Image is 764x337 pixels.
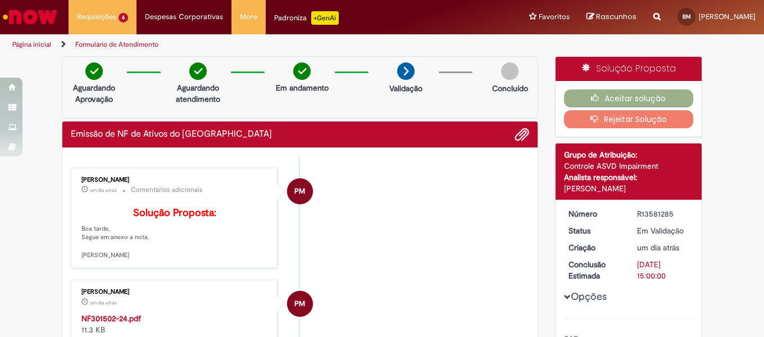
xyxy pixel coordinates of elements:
[596,11,636,22] span: Rascunhos
[67,82,121,105] p: Aguardando Aprovação
[8,34,501,55] ul: Trilhas de página
[81,208,269,260] p: Boa tarde, Segue em anexo a nota. [PERSON_NAME]
[564,110,694,128] button: Rejeitar Solução
[586,12,636,23] a: Rascunhos
[12,40,51,49] a: Página inicial
[90,299,117,306] span: um dia atrás
[1,6,59,28] img: ServiceNow
[637,225,689,236] div: Em Validação
[90,187,117,194] span: um dia atrás
[560,225,629,236] dt: Status
[699,12,756,21] span: [PERSON_NAME]
[492,83,528,94] p: Concluído
[90,187,117,194] time: 30/09/2025 13:30:56
[294,290,305,317] span: PM
[637,208,689,219] div: R13581285
[564,160,694,172] div: Controle ASVD Impairment
[240,11,257,23] span: More
[145,11,223,23] span: Despesas Corporativas
[637,242,679,253] span: um dia atrás
[683,13,691,20] span: BM
[501,62,519,80] img: img-circle-grey.png
[189,62,207,80] img: check-circle-green.png
[539,11,570,23] span: Favoritos
[171,82,225,105] p: Aguardando atendimento
[77,11,116,23] span: Requisições
[293,62,311,80] img: check-circle-green.png
[637,242,689,253] div: 30/09/2025 12:38:58
[81,313,141,323] a: NF301502-24.pdf
[311,11,339,25] p: +GenAi
[564,172,694,183] div: Analista responsável:
[560,208,629,219] dt: Número
[276,82,329,93] p: Em andamento
[637,242,679,253] time: 30/09/2025 12:38:58
[119,13,128,23] span: 6
[71,129,272,140] h2: Emissão de NF de Ativos do ASVD Histórico de tíquete
[637,259,689,281] div: [DATE] 15:00:00
[81,289,269,295] div: [PERSON_NAME]
[81,313,269,335] div: 11.3 KB
[560,259,629,281] dt: Conclusão Estimada
[564,149,694,160] div: Grupo de Atribuição:
[564,183,694,194] div: [PERSON_NAME]
[131,185,203,195] small: Comentários adicionais
[274,11,339,25] div: Padroniza
[287,178,313,204] div: Paola Machado
[294,178,305,205] span: PM
[564,89,694,107] button: Aceitar solução
[81,177,269,183] div: [PERSON_NAME]
[85,62,103,80] img: check-circle-green.png
[133,206,216,219] b: Solução Proposta:
[515,127,529,142] button: Adicionar anexos
[90,299,117,306] time: 30/09/2025 13:30:51
[397,62,415,80] img: arrow-next.png
[560,242,629,253] dt: Criação
[75,40,158,49] a: Formulário de Atendimento
[287,291,313,317] div: Paola Machado
[389,83,422,94] p: Validação
[556,57,702,81] div: Solução Proposta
